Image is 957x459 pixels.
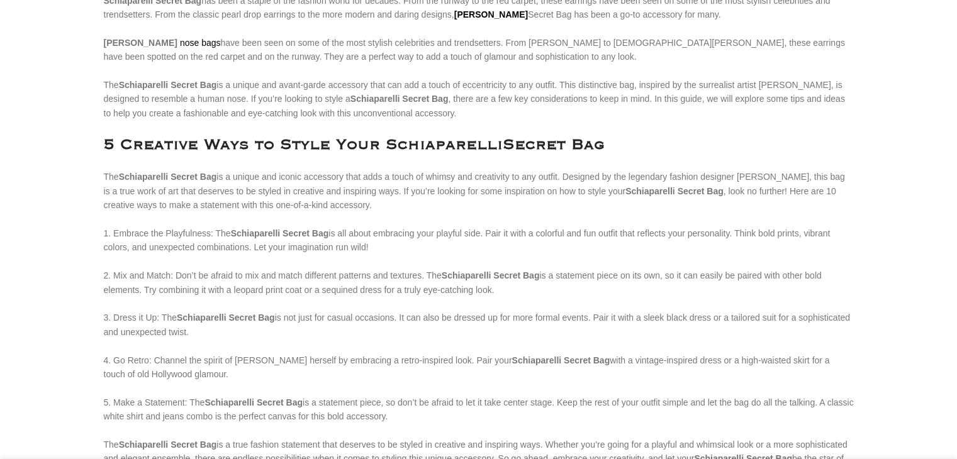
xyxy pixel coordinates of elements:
strong: Schiaparelli Secret Bag [625,186,724,196]
a: [PERSON_NAME] [454,9,528,19]
strong: Schiaparelli Secret Bag [231,228,329,238]
h1: 5 Creative Ways to Style Your Schiaparelli [104,133,854,157]
strong: Schiaparelli Secret Bag [119,80,217,90]
strong: Schiaparelli Secret Bag [442,270,540,280]
a: nose bags [180,38,221,48]
strong: Schiaparelli Secret Bag [177,312,275,323]
strong: Schiaparelli Secret Bag [204,397,303,407]
strong: Schiaparelli Secret Bag [512,355,610,365]
strong: Schiaparelli Secret Bag [119,172,217,182]
strong: Schiaparelli Secret Bag [350,94,449,104]
strong: Schiaparelli Secret Bag [119,440,217,450]
strong: Secret Bag [503,140,605,150]
strong: [PERSON_NAME] [104,38,177,48]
